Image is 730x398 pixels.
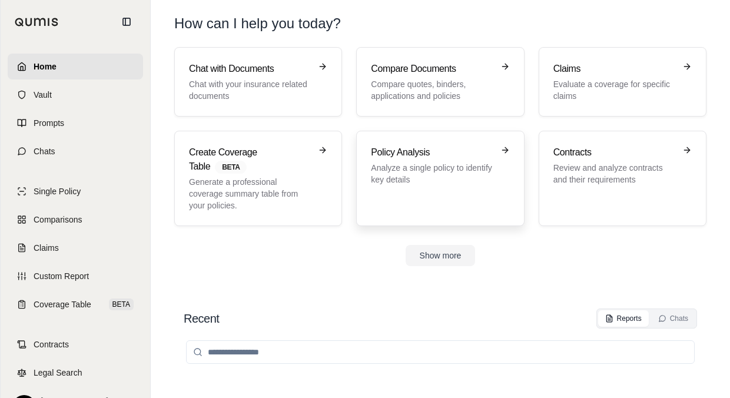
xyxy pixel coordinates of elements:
span: Legal Search [34,367,82,379]
span: Prompts [34,117,64,129]
a: Vault [8,82,143,108]
a: Home [8,54,143,79]
a: Create Coverage TableBETAGenerate a professional coverage summary table from your policies. [174,131,342,226]
a: Chat with DocumentsChat with your insurance related documents [174,47,342,117]
a: Policy AnalysisAnalyze a single policy to identify key details [356,131,524,226]
h3: Chat with Documents [189,62,311,76]
span: Chats [34,145,55,157]
p: Evaluate a coverage for specific claims [553,78,675,102]
a: Single Policy [8,178,143,204]
button: Reports [598,310,649,327]
h1: How can I help you today? [174,14,706,33]
a: Custom Report [8,263,143,289]
span: Comparisons [34,214,82,225]
span: Contracts [34,339,69,350]
a: Legal Search [8,360,143,386]
span: Single Policy [34,185,81,197]
p: Review and analyze contracts and their requirements [553,162,675,185]
p: Compare quotes, binders, applications and policies [371,78,493,102]
button: Show more [406,245,476,266]
a: Contracts [8,331,143,357]
button: Chats [651,310,695,327]
p: Analyze a single policy to identify key details [371,162,493,185]
a: ContractsReview and analyze contracts and their requirements [539,131,706,226]
a: Compare DocumentsCompare quotes, binders, applications and policies [356,47,524,117]
p: Chat with your insurance related documents [189,78,311,102]
h2: Recent [184,310,219,327]
a: Prompts [8,110,143,136]
h3: Create Coverage Table [189,145,311,174]
a: Claims [8,235,143,261]
div: Chats [658,314,688,323]
button: Collapse sidebar [117,12,136,31]
h3: Policy Analysis [371,145,493,160]
a: Chats [8,138,143,164]
span: Vault [34,89,52,101]
span: Coverage Table [34,298,91,310]
span: Home [34,61,57,72]
h3: Compare Documents [371,62,493,76]
a: ClaimsEvaluate a coverage for specific claims [539,47,706,117]
span: BETA [215,161,247,174]
span: Custom Report [34,270,89,282]
p: Generate a professional coverage summary table from your policies. [189,176,311,211]
h3: Contracts [553,145,675,160]
div: Reports [605,314,642,323]
span: BETA [109,298,134,310]
a: Coverage TableBETA [8,291,143,317]
img: Qumis Logo [15,18,59,26]
a: Comparisons [8,207,143,233]
h3: Claims [553,62,675,76]
span: Claims [34,242,59,254]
